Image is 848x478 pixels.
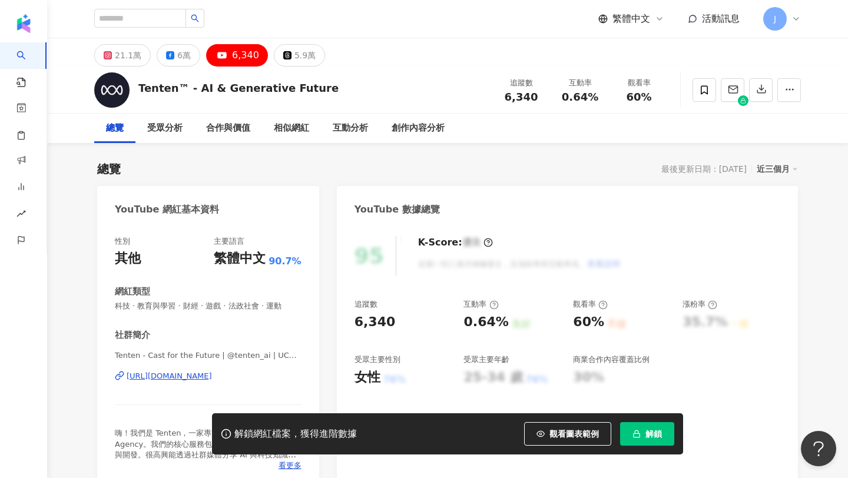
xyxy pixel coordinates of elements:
span: rise [16,202,26,228]
div: 0.64% [463,313,508,331]
span: search [191,14,199,22]
div: 性別 [115,236,130,247]
button: 5.9萬 [274,44,325,67]
div: 6,340 [355,313,396,331]
div: 最後更新日期：[DATE] [661,164,747,174]
div: 受眾主要年齡 [463,354,509,365]
span: 90.7% [269,255,302,268]
div: 受眾主要性別 [355,354,400,365]
span: 繁體中文 [612,12,650,25]
div: 漲粉率 [683,299,717,310]
div: 合作與價值 [206,121,250,135]
div: 觀看率 [617,77,661,89]
div: YouTube 數據總覽 [355,203,440,216]
img: logo icon [14,14,33,33]
img: KOL Avatar [94,72,130,108]
div: 總覽 [106,121,124,135]
a: search [16,42,40,88]
div: 商業合作內容覆蓋比例 [573,354,650,365]
div: 互動率 [558,77,602,89]
div: 解鎖網紅檔案，獲得進階數據 [234,428,357,440]
span: 0.64% [562,91,598,103]
div: Tenten™ - AI & Generative Future [138,81,339,95]
div: 互動率 [463,299,498,310]
div: 社群簡介 [115,329,150,341]
span: 看更多 [279,460,302,471]
div: 6萬 [177,47,191,64]
button: 觀看圖表範例 [524,422,611,446]
div: K-Score : [418,236,493,249]
div: 總覽 [97,161,121,177]
button: 21.1萬 [94,44,151,67]
div: [URL][DOMAIN_NAME] [127,371,212,381]
button: 6萬 [157,44,200,67]
a: [URL][DOMAIN_NAME] [115,371,302,381]
button: 解鎖 [620,422,674,446]
div: 21.1萬 [115,47,141,64]
div: 網紅類型 [115,286,150,298]
div: YouTube 網紅基本資料 [115,203,219,216]
div: 近三個月 [757,161,798,177]
div: 其他 [115,250,141,268]
div: 受眾分析 [147,121,183,135]
div: 主要語言 [214,236,244,247]
span: 6,340 [505,91,538,103]
span: 科技 · 教育與學習 · 財經 · 遊戲 · 法政社會 · 運動 [115,301,302,311]
div: 6,340 [232,47,259,64]
span: 解鎖 [645,429,662,439]
span: 60% [626,91,651,103]
div: 女性 [355,369,380,387]
div: 繁體中文 [214,250,266,268]
div: 60% [573,313,604,331]
span: 活動訊息 [702,13,740,24]
div: 追蹤數 [355,299,377,310]
span: Tenten - Cast for the Future | @tenten_ai | UCOi68ITxdtM5wvEUaSG_XvQ [115,350,302,361]
div: 相似網紅 [274,121,309,135]
button: 6,340 [206,44,268,67]
div: 創作內容分析 [392,121,445,135]
div: 5.9萬 [294,47,316,64]
div: 互動分析 [333,121,368,135]
div: 觀看率 [573,299,608,310]
div: 追蹤數 [499,77,544,89]
span: 觀看圖表範例 [549,429,599,439]
span: J [774,12,776,25]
